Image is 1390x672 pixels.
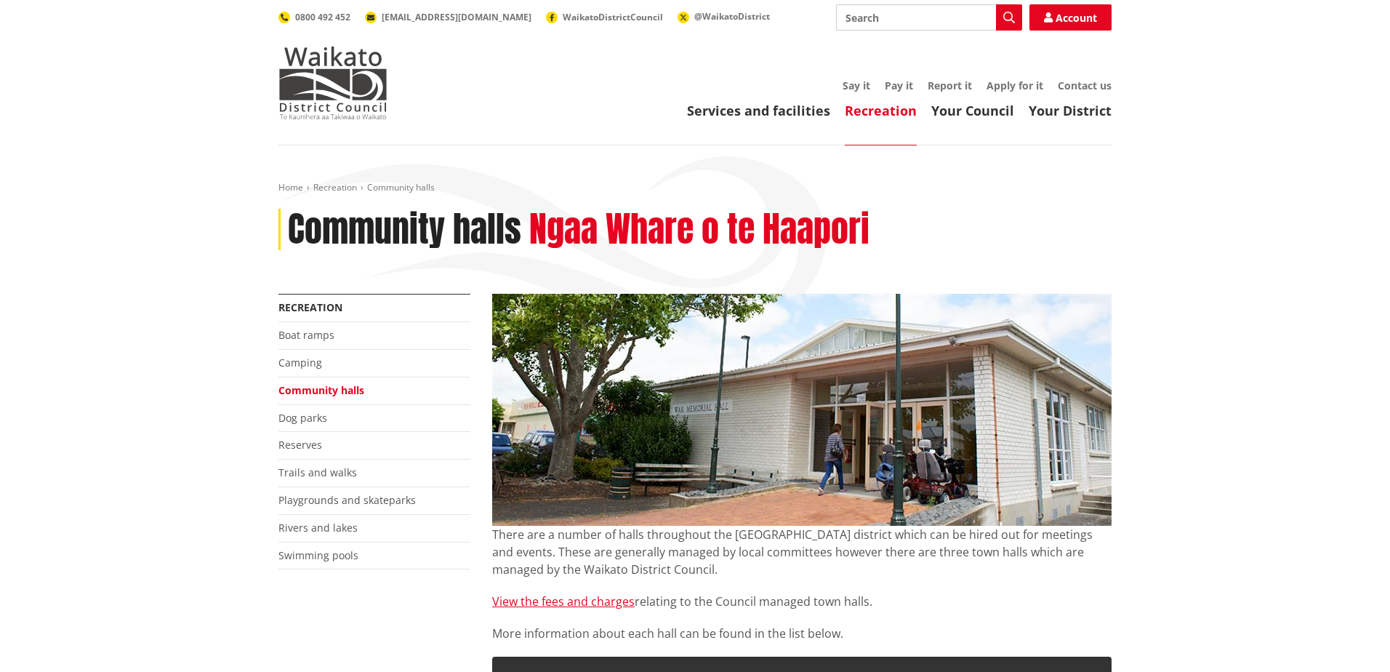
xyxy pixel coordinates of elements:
a: [EMAIL_ADDRESS][DOMAIN_NAME] [365,11,531,23]
a: Swimming pools [278,548,358,562]
p: There are a number of halls throughout the [GEOGRAPHIC_DATA] district which can be hired out for ... [492,526,1112,578]
a: Account [1029,4,1112,31]
a: Home [278,181,303,193]
a: Apply for it [987,79,1043,92]
span: Community halls [367,181,435,193]
a: Pay it [885,79,913,92]
a: Trails and walks [278,465,357,479]
a: Rivers and lakes [278,521,358,535]
a: Boat ramps [278,328,334,342]
a: Recreation [845,102,917,119]
p: relating to the Council managed town halls. [492,593,1112,610]
p: More information about each hall can be found in the list below. [492,625,1112,642]
nav: breadcrumb [278,182,1112,194]
span: WaikatoDistrictCouncil [563,11,663,23]
span: 0800 492 452 [295,11,350,23]
a: Your District [1029,102,1112,119]
img: Ngaruawahia Memorial Hall [492,294,1112,526]
input: Search input [836,4,1022,31]
a: Contact us [1058,79,1112,92]
a: Dog parks [278,411,327,425]
a: Services and facilities [687,102,830,119]
a: Recreation [313,181,357,193]
a: WaikatoDistrictCouncil [546,11,663,23]
a: Reserves [278,438,322,452]
a: @WaikatoDistrict [678,10,770,23]
a: Camping [278,356,322,369]
span: [EMAIL_ADDRESS][DOMAIN_NAME] [382,11,531,23]
a: Say it [843,79,870,92]
a: View the fees and charges [492,593,635,609]
a: Your Council [931,102,1014,119]
h1: Community halls [288,209,521,251]
h2: Ngaa Whare o te Haapori [529,209,869,251]
span: @WaikatoDistrict [694,10,770,23]
a: Report it [928,79,972,92]
img: Waikato District Council - Te Kaunihera aa Takiwaa o Waikato [278,47,387,119]
a: Recreation [278,300,342,314]
a: Playgrounds and skateparks [278,493,416,507]
a: Community halls [278,383,364,397]
a: 0800 492 452 [278,11,350,23]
